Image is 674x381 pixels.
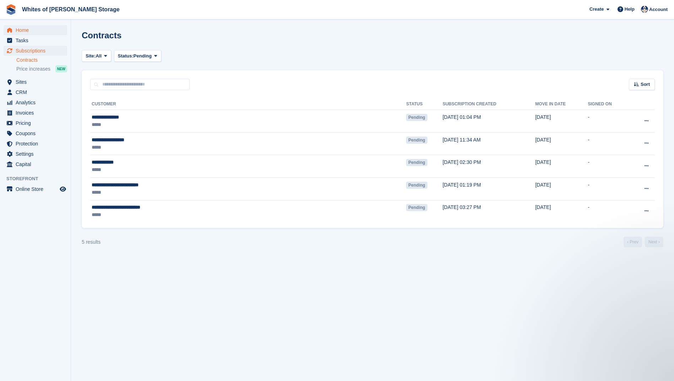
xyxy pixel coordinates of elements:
a: menu [4,139,67,149]
div: 5 results [82,238,101,246]
td: [DATE] [535,177,588,200]
td: [DATE] 03:27 PM [443,200,535,222]
a: menu [4,108,67,118]
td: - [588,155,629,178]
a: Next [645,237,663,247]
span: Pending [406,159,427,166]
span: Price increases [16,66,50,72]
span: Site: [86,53,96,60]
td: [DATE] 01:19 PM [443,177,535,200]
a: menu [4,35,67,45]
span: CRM [16,87,58,97]
th: Customer [90,99,406,110]
img: stora-icon-8386f47178a22dfd0bd8f6a31ec36ba5ce8667c1dd55bd0f319d3a0aa187defe.svg [6,4,16,15]
span: Sites [16,77,58,87]
a: menu [4,149,67,159]
a: menu [4,87,67,97]
span: Create [589,6,604,13]
img: Wendy [641,6,648,13]
a: Contracts [16,57,67,63]
span: Help [625,6,635,13]
th: Move in date [535,99,588,110]
th: Signed on [588,99,629,110]
div: NEW [55,65,67,72]
a: Previous [624,237,642,247]
a: menu [4,159,67,169]
span: Pending [406,204,427,211]
a: menu [4,118,67,128]
td: [DATE] 01:04 PM [443,110,535,133]
th: Subscription created [443,99,535,110]
td: [DATE] 11:34 AM [443,132,535,155]
a: Whites of [PERSON_NAME] Storage [19,4,123,15]
span: Tasks [16,35,58,45]
a: menu [4,128,67,138]
span: Home [16,25,58,35]
td: - [588,132,629,155]
a: menu [4,77,67,87]
a: Price increases NEW [16,65,67,73]
span: Pending [406,182,427,189]
button: Site: All [82,50,111,62]
span: Settings [16,149,58,159]
span: Coupons [16,128,58,138]
a: menu [4,184,67,194]
nav: Page [622,237,665,247]
span: Subscriptions [16,46,58,56]
span: Analytics [16,98,58,107]
span: Account [649,6,668,13]
td: [DATE] [535,200,588,222]
button: Status: Pending [114,50,161,62]
a: menu [4,25,67,35]
a: menu [4,98,67,107]
span: Pending [406,137,427,144]
td: [DATE] 02:30 PM [443,155,535,178]
td: - [588,200,629,222]
td: - [588,177,629,200]
span: Status: [118,53,134,60]
span: Storefront [6,175,71,182]
span: Pending [406,114,427,121]
span: Sort [641,81,650,88]
h1: Contracts [82,31,122,40]
span: Capital [16,159,58,169]
span: All [96,53,102,60]
a: Preview store [59,185,67,193]
a: menu [4,46,67,56]
span: Online Store [16,184,58,194]
td: [DATE] [535,132,588,155]
td: - [588,110,629,133]
th: Status [406,99,442,110]
td: [DATE] [535,155,588,178]
span: Invoices [16,108,58,118]
td: [DATE] [535,110,588,133]
span: Pending [134,53,152,60]
span: Protection [16,139,58,149]
span: Pricing [16,118,58,128]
